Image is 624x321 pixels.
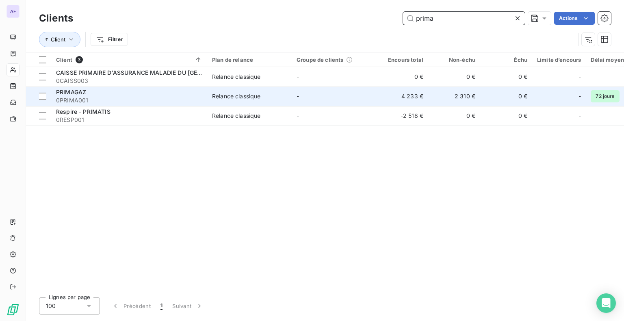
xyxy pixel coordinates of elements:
div: Relance classique [212,73,261,81]
span: Client [51,36,65,43]
div: Open Intercom Messenger [596,293,616,313]
span: 100 [46,302,56,310]
div: AF [6,5,19,18]
button: 1 [156,297,167,314]
span: 3 [76,56,83,63]
button: Précédent [106,297,156,314]
div: Relance classique [212,112,261,120]
span: - [297,73,299,80]
span: Client [56,56,72,63]
button: Actions [554,12,595,25]
button: Filtrer [91,33,128,46]
h3: Clients [39,11,73,26]
span: - [578,112,581,120]
input: Rechercher [403,12,525,25]
div: Échu [485,56,527,63]
div: Relance classique [212,92,261,100]
button: Suivant [167,297,208,314]
td: 2 310 € [428,87,480,106]
span: - [297,112,299,119]
span: 72 jours [591,90,619,102]
span: 0RESP001 [56,116,202,124]
div: Non-échu [433,56,475,63]
div: Limite d’encours [537,56,581,63]
div: Plan de relance [212,56,287,63]
span: - [297,93,299,100]
span: CAISSE PRIMAIRE D'ASSURANCE MALADIE DU [GEOGRAPHIC_DATA] [56,69,246,76]
span: 1 [160,302,162,310]
span: 0CAISS003 [56,77,202,85]
td: 0 € [480,106,532,126]
span: - [578,92,581,100]
span: 0PRIMA001 [56,96,202,104]
td: 0 € [480,87,532,106]
span: PRIMAGAZ [56,89,86,95]
td: 4 233 € [376,87,428,106]
td: 0 € [428,106,480,126]
button: Client [39,32,80,47]
span: Groupe de clients [297,56,344,63]
span: - [578,73,581,81]
img: Logo LeanPay [6,303,19,316]
span: Respire - PRIMATIS [56,108,110,115]
td: 0 € [480,67,532,87]
td: 0 € [428,67,480,87]
td: -2 518 € [376,106,428,126]
div: Encours total [381,56,423,63]
td: 0 € [376,67,428,87]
